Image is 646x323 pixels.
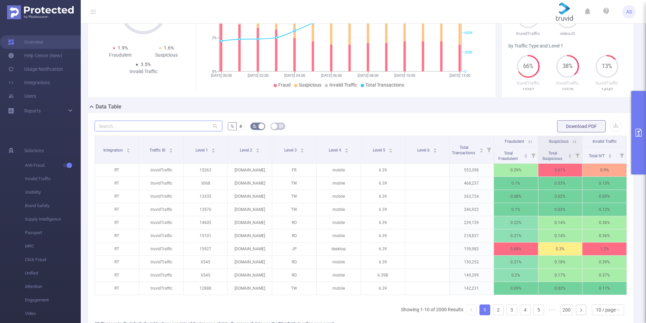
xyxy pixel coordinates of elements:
[300,150,304,152] i: icon: caret-down
[361,229,405,242] p: 6.39
[25,280,81,293] span: Attention
[450,229,494,242] p: 218,837
[317,164,361,176] p: mobile
[184,177,228,190] p: 3068
[538,269,582,282] p: 0.17%
[450,190,494,203] p: 263,724
[95,190,139,203] p: RT
[228,282,272,295] p: [DOMAIN_NAME]
[272,243,316,255] p: JP
[433,150,437,152] i: icon: caret-down
[608,153,612,155] i: icon: caret-up
[593,139,617,144] span: Invalid Traffic
[494,164,538,176] p: 0.29%
[25,307,81,320] span: Video
[184,256,228,268] p: 6545
[450,216,494,229] p: 239,159
[579,308,583,312] i: icon: right
[494,177,538,190] p: 0.1%
[345,150,348,152] i: icon: caret-down
[184,190,228,203] p: 13335
[508,30,548,37] p: truvidTraffic
[361,177,405,190] p: 6.39
[494,203,538,216] p: 0.1%
[538,256,582,268] p: 0.18%
[549,139,569,144] span: Suspicious
[143,52,189,59] div: Suspicious
[469,308,473,312] i: icon: left
[272,282,316,295] p: TW
[317,282,361,295] p: mobile
[508,42,627,50] div: by Traffic Type and Level 1
[184,269,228,282] p: 6545
[361,216,405,229] p: 6.39
[329,82,357,88] span: Invalid Traffic
[582,203,626,216] p: 0.12%
[228,190,272,203] p: [DOMAIN_NAME]
[464,31,473,35] tspan: 600K
[542,151,563,161] span: Total Suspicious
[96,103,121,111] h2: Data Table
[95,177,139,190] p: RT
[317,216,361,229] p: mobile
[361,269,405,282] p: 6.39B
[95,256,139,268] p: RT
[228,243,272,255] p: [DOMAIN_NAME]
[299,82,321,88] span: Suspicious
[582,269,626,282] p: 0.37%
[248,73,268,78] tspan: [DATE] 02:00
[533,304,544,315] li: 5
[139,216,183,229] p: truvidTraffic
[450,269,494,282] p: 149,299
[587,80,627,87] p: truvidTraffic
[450,282,494,295] p: 142,231
[361,243,405,255] p: 6.39
[25,226,81,239] span: Passport
[493,305,503,315] a: 2
[494,216,538,229] p: 0.22%
[139,164,183,176] p: truvidTraffic
[538,177,582,190] p: 0.03%
[538,216,582,229] p: 0.14%
[587,86,627,93] p: 14342
[169,150,173,152] i: icon: caret-down
[284,148,298,153] span: Level 3
[95,229,139,242] p: RT
[25,253,81,266] span: Click Fraud
[8,89,36,103] a: Users
[25,199,81,213] span: Brand Safety
[256,147,260,149] i: icon: caret-up
[479,147,483,149] i: icon: caret-up
[228,256,272,268] p: [DOMAIN_NAME]
[139,282,183,295] p: truvidTraffic
[139,256,183,268] p: truvidTraffic
[582,216,626,229] p: 0.36%
[361,256,405,268] p: 6.39
[317,177,361,190] p: mobile
[626,5,632,19] span: AS
[149,148,167,153] span: Traffic ID
[169,147,173,149] i: icon: caret-up
[272,256,316,268] p: RO
[25,186,81,199] span: Visibility
[253,124,257,128] i: icon: bg-colors
[524,155,528,157] i: icon: caret-down
[508,80,548,87] p: truvidTraffic
[139,269,183,282] p: truvidTraffic
[230,124,234,129] span: %
[480,305,490,315] a: 1
[211,73,232,78] tspan: [DATE] 00:00
[433,147,437,151] div: Sort
[561,305,573,315] a: 200
[317,190,361,203] p: mobile
[317,229,361,242] p: mobile
[317,243,361,255] p: desktop
[272,190,316,203] p: TW
[538,203,582,216] p: 0.02%
[139,177,183,190] p: truvidTraffic
[120,68,167,75] div: Invalid Traffic
[272,216,316,229] p: RO
[608,153,612,157] div: Sort
[272,164,316,176] p: FR
[557,120,606,132] button: Download PDF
